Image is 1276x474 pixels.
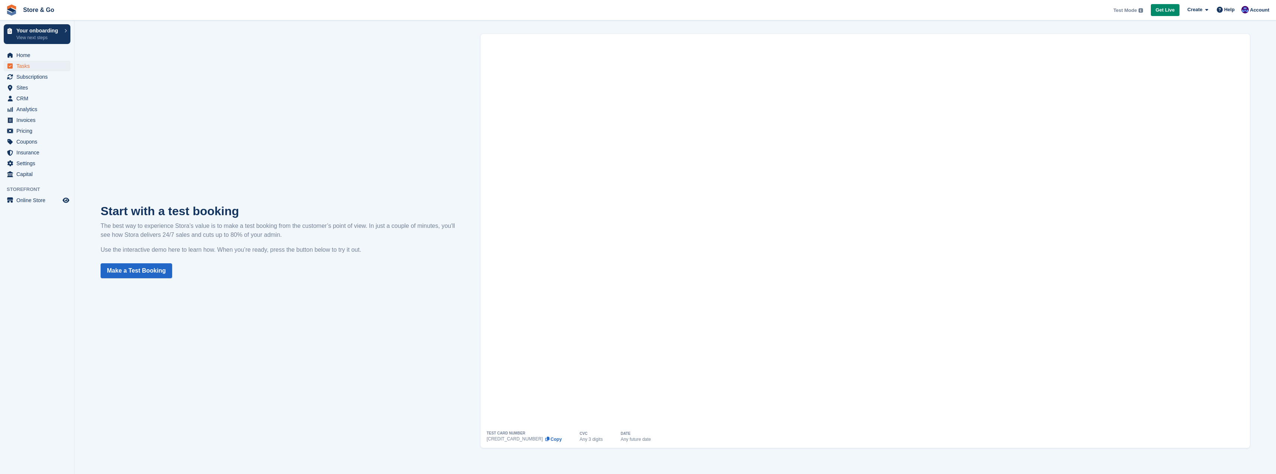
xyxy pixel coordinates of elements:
[16,72,61,82] span: Subscriptions
[101,263,172,278] a: Make a Test Booking
[4,24,70,44] a: Your onboarding View next steps
[4,126,70,136] a: menu
[16,158,61,169] span: Settings
[16,104,61,114] span: Analytics
[101,245,458,254] p: Use the interactive demo here to learn how. When you’re ready, press the button below to try it out.
[4,147,70,158] a: menu
[16,126,61,136] span: Pricing
[16,93,61,104] span: CRM
[7,186,74,193] span: Storefront
[4,158,70,169] a: menu
[101,204,239,218] strong: Start with a test booking
[1139,8,1143,13] img: icon-info-grey-7440780725fd019a000dd9b08b2336e03edf1995a4989e88bcd33f0948082b44.svg
[4,136,70,147] a: menu
[487,34,1244,431] iframe: How to Place a Test Booking
[6,4,17,16] img: stora-icon-8386f47178a22dfd0bd8f6a31ec36ba5ce8667c1dd55bd0f319d3a0aa187defe.svg
[61,196,70,205] a: Preview store
[4,195,70,205] a: menu
[621,432,630,436] div: DATE
[580,432,588,436] div: CVC
[1113,7,1137,14] span: Test Mode
[487,431,525,435] div: TEST CARD NUMBER
[16,147,61,158] span: Insurance
[16,28,61,33] p: Your onboarding
[1151,4,1180,16] a: Get Live
[4,50,70,60] a: menu
[621,437,651,442] div: Any future date
[545,437,562,442] button: Copy
[16,169,61,179] span: Capital
[4,82,70,93] a: menu
[1156,6,1175,14] span: Get Live
[580,437,603,442] div: Any 3 digits
[16,195,61,205] span: Online Store
[4,61,70,71] a: menu
[101,222,458,239] p: The best way to experience Stora’s value is to make a test booking from the customer’s point of v...
[16,34,61,41] p: View next steps
[1250,6,1269,14] span: Account
[4,104,70,114] a: menu
[487,437,543,441] div: [CREDIT_CARD_NUMBER]
[4,169,70,179] a: menu
[4,72,70,82] a: menu
[16,82,61,93] span: Sites
[16,50,61,60] span: Home
[1224,6,1235,13] span: Help
[1187,6,1202,13] span: Create
[16,115,61,125] span: Invoices
[16,136,61,147] span: Coupons
[16,61,61,71] span: Tasks
[20,4,57,16] a: Store & Go
[4,93,70,104] a: menu
[4,115,70,125] a: menu
[1241,6,1249,13] img: John McMonagle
